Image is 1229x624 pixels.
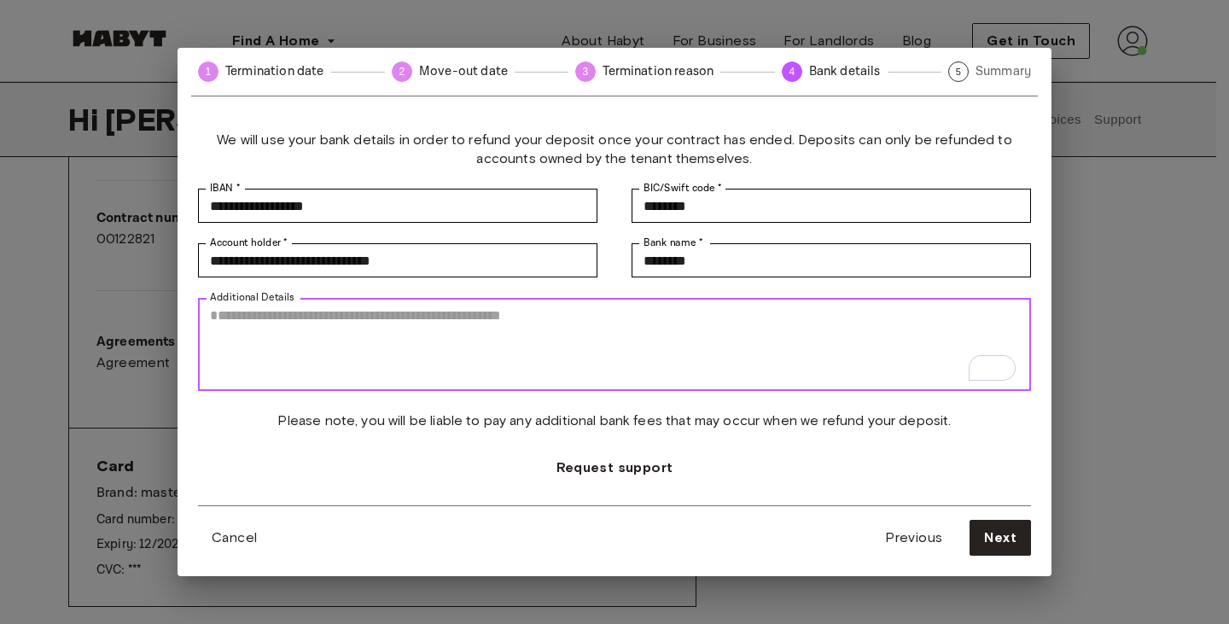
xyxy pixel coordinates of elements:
label: Bank name * [644,236,702,250]
label: BIC/Swift code * [644,181,722,195]
button: Next [970,520,1031,556]
span: Termination reason [603,62,714,80]
textarea: To enrich screen reader interactions, please activate Accessibility in Grammarly extension settings [210,306,1019,384]
span: Request support [556,458,673,478]
text: 5 [956,67,961,77]
label: Additional Details [210,290,295,305]
span: We will use your bank details in order to refund your deposit once your contract has ended. Depos... [198,131,1031,168]
text: 2 [399,66,405,78]
span: Please note, you will be liable to pay any additional bank fees that may occur when we refund you... [277,411,951,430]
button: Request support [543,451,687,485]
span: Previous [885,528,942,548]
span: Move-out date [419,62,508,80]
text: 3 [583,66,589,78]
text: 1 [206,66,212,78]
button: Previous [871,520,956,556]
label: IBAN * [210,181,240,195]
span: Summary [976,62,1031,80]
button: Cancel [198,521,271,555]
span: Next [984,528,1016,548]
label: Account holder * [210,236,288,250]
text: 4 [789,66,795,78]
span: Cancel [212,528,257,548]
span: Bank details [809,62,881,80]
span: Termination date [225,62,324,80]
